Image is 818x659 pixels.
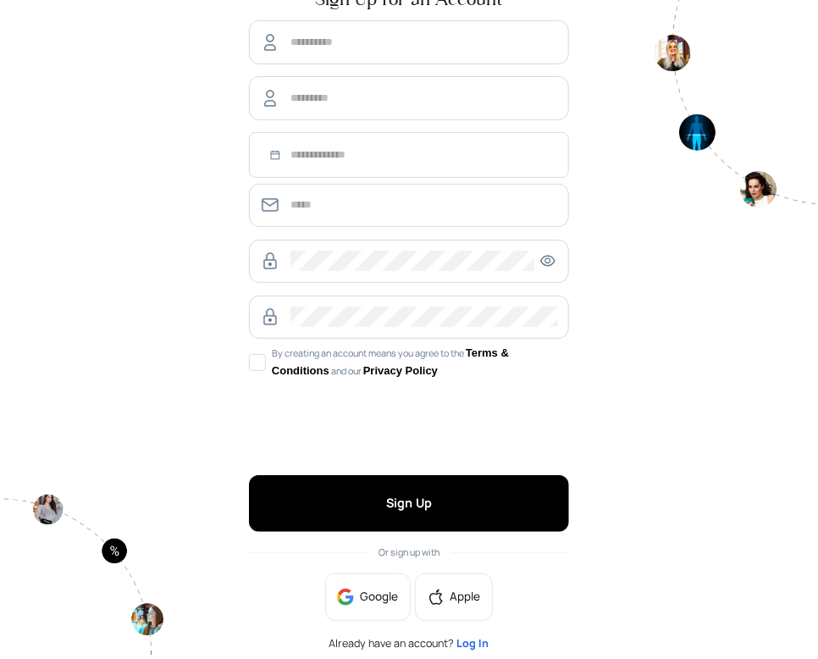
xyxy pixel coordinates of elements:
iframe: reCAPTCHA [249,396,506,462]
button: Google [325,573,411,621]
a: Terms & Conditions [272,346,509,376]
span: Or sign up with [379,545,439,558]
button: appleApple [415,573,493,621]
button: Sign Up [249,475,569,533]
a: Privacy Policy [363,364,438,377]
a: Log In [457,636,489,651]
img: AmD6MHys3HMLAAAAABJRU5ErkJggg== [264,34,276,51]
span: Apple [450,588,481,606]
img: AmD6MHys3HMLAAAAABJRU5ErkJggg== [264,90,276,107]
span: By creating an account means you agree to the and our [266,345,569,379]
img: RzWbU6KsXbv8M5bTtlu7p38kHlzSfb4MlcTUAAAAASUVORK5CYII= [260,251,280,271]
span: Google [361,588,399,606]
span: apple [428,589,445,606]
span: Already have an account? [329,639,489,650]
span: eye [538,253,558,269]
img: google-BnAmSPDJ.png [337,589,354,606]
img: RzWbU6KsXbv8M5bTtlu7p38kHlzSfb4MlcTUAAAAASUVORK5CYII= [260,307,280,327]
img: SmmOVPU3il4LzjOz1YszJ8A9TzvK+6qU9RAAAAAElFTkSuQmCC [260,195,280,215]
span: Sign Up [386,494,432,512]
